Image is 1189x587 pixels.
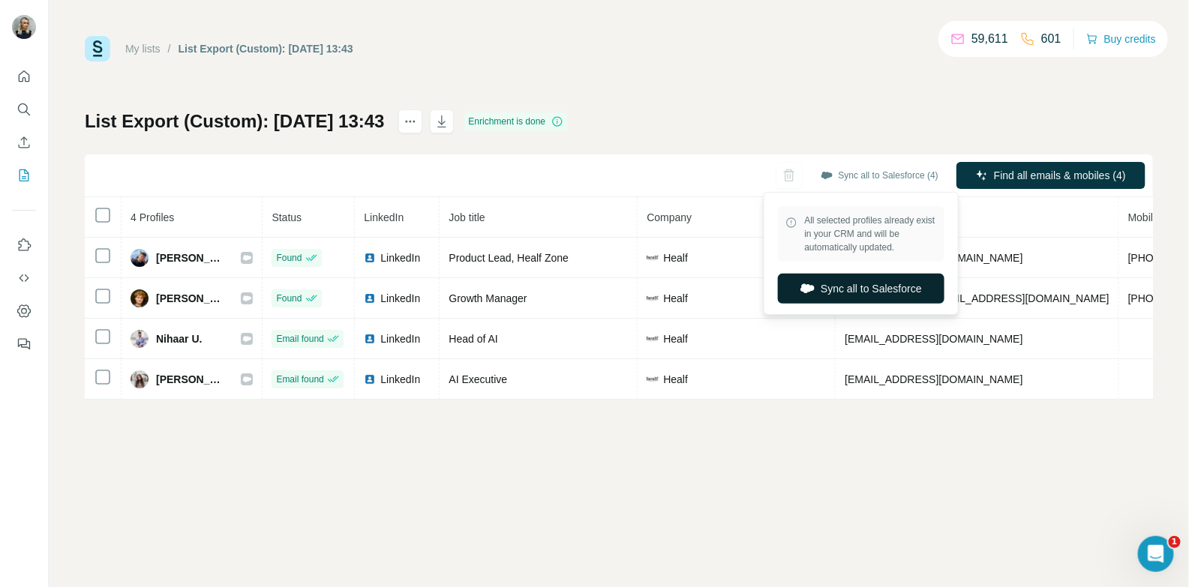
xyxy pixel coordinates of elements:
[125,43,161,55] a: My lists
[449,333,497,345] span: Head of AI
[156,250,226,265] span: [PERSON_NAME]
[276,332,323,346] span: Email found
[647,292,659,304] img: company-logo
[663,331,688,346] span: Healf
[380,250,420,265] span: LinkedIn
[364,373,376,385] img: LinkedIn logo
[778,274,944,304] button: Sync all to Salesforce
[663,291,688,306] span: Healf
[168,41,171,56] li: /
[85,36,110,61] img: Surfe Logo
[156,331,202,346] span: Nihaar U.
[272,211,302,223] span: Status
[364,252,376,264] img: LinkedIn logo
[810,164,949,187] button: Sync all to Salesforce (4)
[647,211,692,223] span: Company
[131,289,149,307] img: Avatar
[131,211,174,223] span: 4 Profiles
[380,291,420,306] span: LinkedIn
[449,373,507,385] span: AI Executive
[364,211,404,223] span: LinkedIn
[12,162,36,189] button: My lists
[1128,211,1159,223] span: Mobile
[449,211,485,223] span: Job title
[1138,536,1174,572] iframe: Intercom live chat
[805,214,937,254] span: All selected profiles already exist in your CRM and will be automatically updated.
[156,372,226,387] span: [PERSON_NAME]
[364,292,376,304] img: LinkedIn logo
[12,331,36,358] button: Feedback
[1041,30,1061,48] p: 601
[12,96,36,123] button: Search
[647,333,659,345] img: company-logo
[380,372,420,387] span: LinkedIn
[398,109,422,133] button: actions
[276,292,302,305] span: Found
[179,41,353,56] div: List Export (Custom): [DATE] 13:43
[994,168,1126,183] span: Find all emails & mobiles (4)
[1169,536,1181,548] span: 1
[131,249,149,267] img: Avatar
[449,252,569,264] span: Product Lead, Healf Zone
[663,250,688,265] span: Healf
[364,333,376,345] img: LinkedIn logo
[647,373,659,385] img: company-logo
[276,373,323,386] span: Email found
[845,292,1109,304] span: [PERSON_NAME][EMAIL_ADDRESS][DOMAIN_NAME]
[12,15,36,39] img: Avatar
[85,109,385,133] h1: List Export (Custom): [DATE] 13:43
[464,112,569,130] div: Enrichment is done
[971,30,1008,48] p: 59,611
[276,251,302,265] span: Found
[12,265,36,292] button: Use Surfe API
[12,298,36,325] button: Dashboard
[12,63,36,90] button: Quick start
[131,370,149,388] img: Avatar
[380,331,420,346] span: LinkedIn
[12,232,36,259] button: Use Surfe on LinkedIn
[156,291,226,306] span: [PERSON_NAME]
[131,330,149,348] img: Avatar
[1086,28,1156,49] button: Buy credits
[647,252,659,264] img: company-logo
[12,129,36,156] button: Enrich CSV
[663,372,688,387] span: Healf
[449,292,527,304] span: Growth Manager
[845,373,1022,385] span: [EMAIL_ADDRESS][DOMAIN_NAME]
[956,162,1145,189] button: Find all emails & mobiles (4)
[845,333,1022,345] span: [EMAIL_ADDRESS][DOMAIN_NAME]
